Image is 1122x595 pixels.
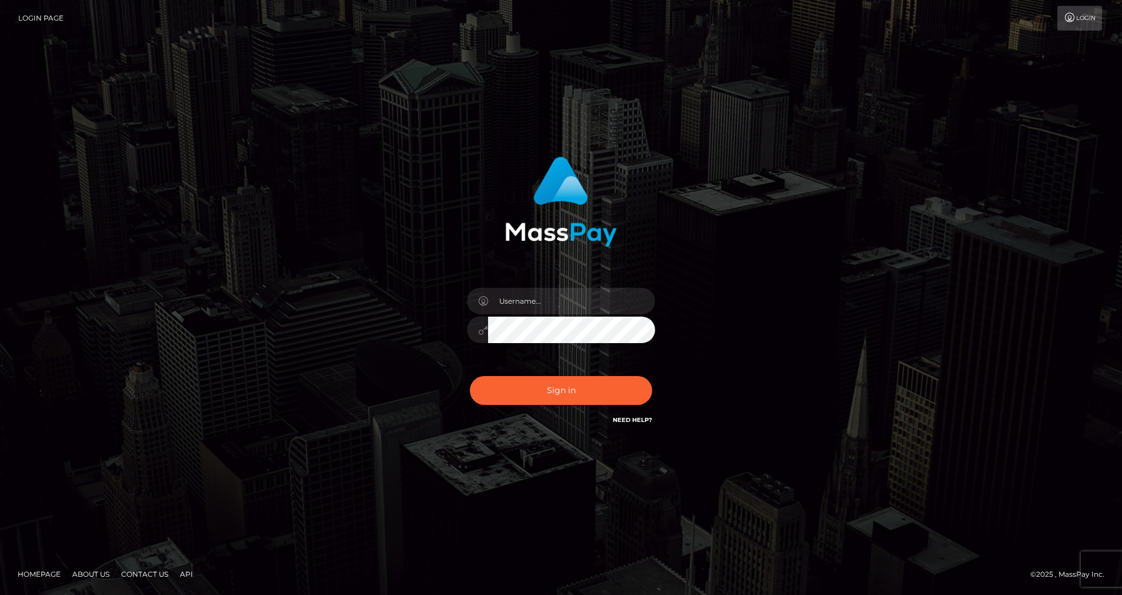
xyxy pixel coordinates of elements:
[175,565,198,583] a: API
[505,157,617,247] img: MassPay Login
[488,288,655,314] input: Username...
[470,376,652,405] button: Sign in
[68,565,114,583] a: About Us
[613,416,652,424] a: Need Help?
[1057,6,1102,31] a: Login
[13,565,65,583] a: Homepage
[18,6,64,31] a: Login Page
[116,565,173,583] a: Contact Us
[1030,568,1113,581] div: © 2025 , MassPay Inc.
